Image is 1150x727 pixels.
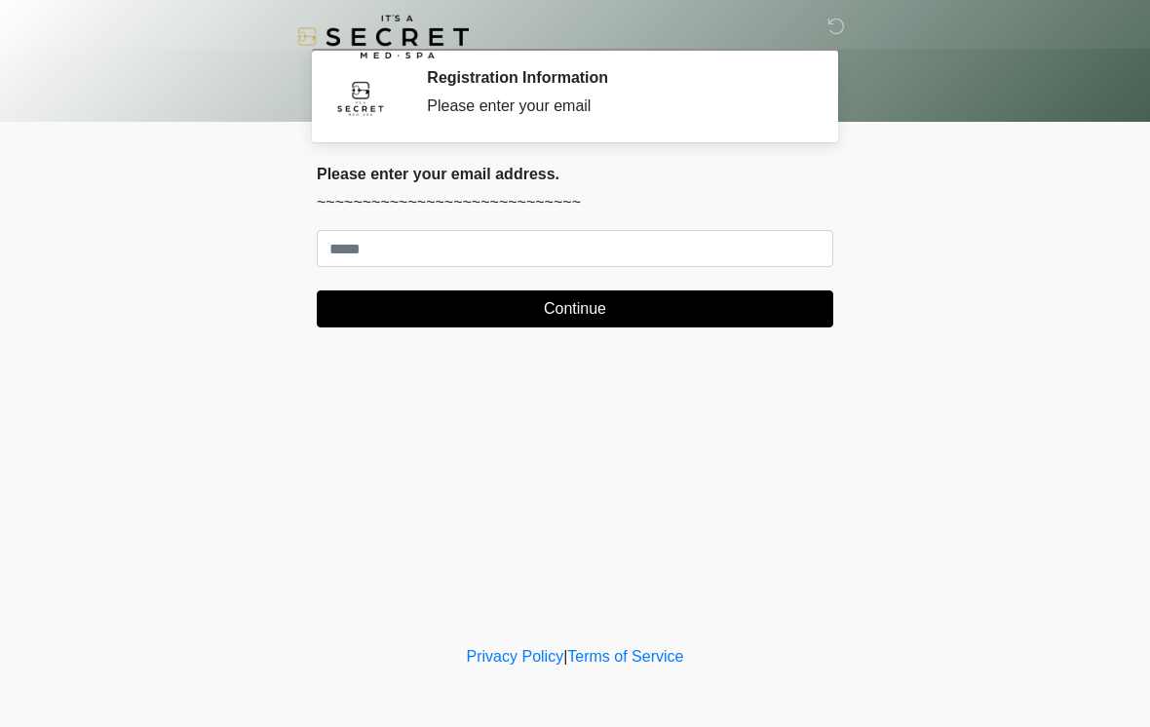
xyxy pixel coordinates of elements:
button: Continue [317,290,833,327]
div: Please enter your email [427,95,804,118]
h2: Registration Information [427,68,804,87]
img: It's A Secret Med Spa Logo [297,15,469,58]
p: ~~~~~~~~~~~~~~~~~~~~~~~~~~~~~ [317,191,833,214]
a: Terms of Service [567,648,683,665]
h2: Please enter your email address. [317,165,833,183]
img: Agent Avatar [331,68,390,127]
a: | [563,648,567,665]
a: Privacy Policy [467,648,564,665]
